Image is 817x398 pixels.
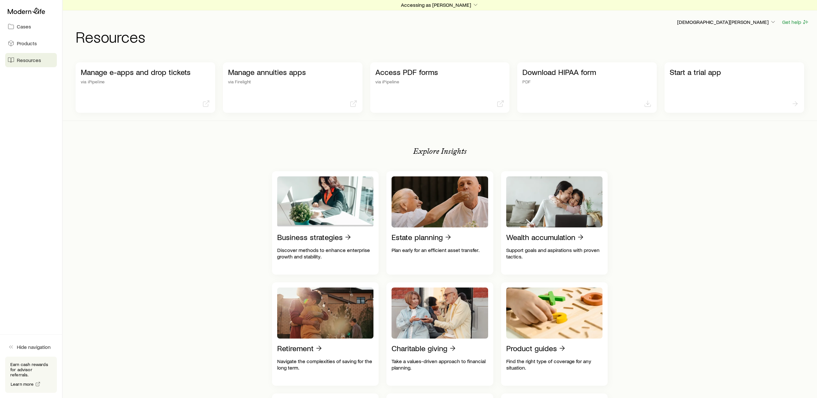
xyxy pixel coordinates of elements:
[506,233,575,242] p: Wealth accumulation
[401,2,479,8] p: Accessing as [PERSON_NAME]
[506,176,603,227] img: Wealth accumulation
[506,247,603,260] p: Support goals and aspirations with proven tactics.
[506,288,603,339] img: Product guides
[392,247,488,253] p: Plan early for an efficient asset transfer.
[375,68,505,77] p: Access PDF forms
[375,79,505,84] p: via iPipeline
[228,68,357,77] p: Manage annuities apps
[5,19,57,34] a: Cases
[277,247,374,260] p: Discover methods to enhance enterprise growth and stability.
[782,18,809,26] button: Get help
[10,362,52,377] p: Earn cash rewards for advisor referrals.
[413,147,467,156] p: Explore Insights
[277,288,374,339] img: Retirement
[272,282,379,386] a: RetirementNavigate the complexities of saving for the long term.
[76,29,809,44] h1: Resources
[81,79,210,84] p: via iPipeline
[677,18,777,26] button: [DEMOGRAPHIC_DATA][PERSON_NAME]
[5,357,57,393] div: Earn cash rewards for advisor referrals.Learn more
[506,344,557,353] p: Product guides
[392,176,488,227] img: Estate planning
[517,62,657,113] a: Download HIPAA formPDF
[677,19,776,25] p: [DEMOGRAPHIC_DATA][PERSON_NAME]
[17,23,31,30] span: Cases
[5,36,57,50] a: Products
[5,53,57,67] a: Resources
[81,68,210,77] p: Manage e-apps and drop tickets
[277,358,374,371] p: Navigate the complexities of saving for the long term.
[277,344,314,353] p: Retirement
[5,340,57,354] button: Hide navigation
[386,282,493,386] a: Charitable givingTake a values-driven approach to financial planning.
[501,282,608,386] a: Product guidesFind the right type of coverage for any situation.
[522,79,652,84] p: PDF
[17,344,51,350] span: Hide navigation
[386,171,493,275] a: Estate planningPlan early for an efficient asset transfer.
[272,171,379,275] a: Business strategiesDiscover methods to enhance enterprise growth and stability.
[17,57,41,63] span: Resources
[392,358,488,371] p: Take a values-driven approach to financial planning.
[506,358,603,371] p: Find the right type of coverage for any situation.
[501,171,608,275] a: Wealth accumulationSupport goals and aspirations with proven tactics.
[522,68,652,77] p: Download HIPAA form
[277,176,374,227] img: Business strategies
[11,382,34,386] span: Learn more
[17,40,37,47] span: Products
[392,288,488,339] img: Charitable giving
[392,344,447,353] p: Charitable giving
[277,233,343,242] p: Business strategies
[670,68,799,77] p: Start a trial app
[228,79,357,84] p: via Firelight
[392,233,443,242] p: Estate planning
